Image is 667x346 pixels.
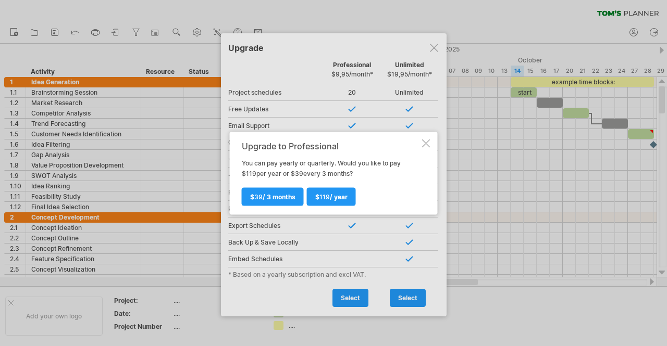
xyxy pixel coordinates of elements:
[254,193,263,200] span: 39
[307,187,356,206] a: $119/ year
[315,193,348,200] span: $ / year
[242,187,304,206] a: $39/ 3 months
[319,193,330,200] span: 119
[246,169,256,177] span: 119
[242,141,420,205] div: You can pay yearly or quarterly. Would you like to pay $ per year or $ every 3 months?
[295,169,303,177] span: 39
[250,193,295,200] span: $ / 3 months
[242,141,420,150] div: Upgrade to Professional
